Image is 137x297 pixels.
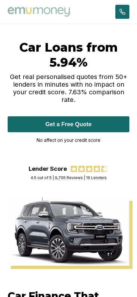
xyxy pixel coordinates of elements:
[8,40,129,70] h1: Car Loans from 5.94%
[78,166,85,172] img: review star
[8,116,129,132] button: Get a Free Quote
[8,121,129,127] a: Get a Free Quote
[101,166,108,172] img: review star
[31,175,107,180] div: 4.5 out of 5 | 9,705 Reviews | 19 Lenders
[8,7,70,17] img: Emu Money logo
[8,73,129,104] h4: Get real personalised quotes from 50+ lenders in minutes with no impact on your credit score. 7.6...
[8,198,129,266] img: Car Loans from 5.94%
[94,166,100,172] img: review star
[29,165,67,172] div: Lender Score
[86,166,92,172] img: review star
[71,166,77,172] img: review star
[8,135,129,145] p: No affect on your credit score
